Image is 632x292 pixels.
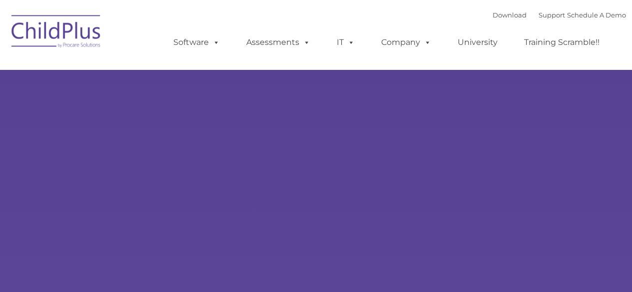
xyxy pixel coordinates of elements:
a: Support [539,11,565,19]
img: ChildPlus by Procare Solutions [6,8,106,58]
a: Schedule A Demo [567,11,626,19]
a: Download [493,11,527,19]
a: University [448,32,508,52]
a: Assessments [236,32,320,52]
font: | [493,11,626,19]
a: Training Scramble!! [514,32,610,52]
a: Company [371,32,441,52]
a: IT [327,32,365,52]
a: Software [163,32,230,52]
